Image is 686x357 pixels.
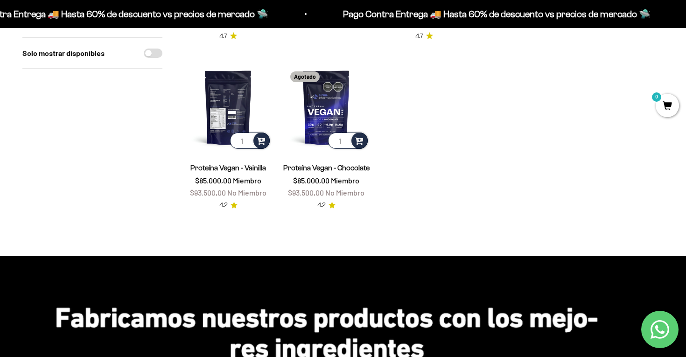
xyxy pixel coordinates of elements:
[185,64,272,151] img: Proteína Vegan - Vainilla
[293,176,329,185] span: $85.000,00
[343,7,651,21] p: Pago Contra Entrega 🚚 Hasta 60% de descuento vs precios de mercado 🛸
[219,200,228,210] span: 4.2
[227,188,266,197] span: No Miembro
[219,200,238,210] a: 4.24.2 de 5.0 estrellas
[219,31,237,42] a: 4.74.7 de 5.0 estrellas
[283,164,370,172] a: Proteína Vegan - Chocolate
[656,101,679,112] a: 0
[233,176,261,185] span: Miembro
[195,176,231,185] span: $85.000,00
[219,31,227,42] span: 4.7
[331,176,359,185] span: Miembro
[317,200,336,210] a: 4.24.2 de 5.0 estrellas
[415,31,433,42] a: 4.74.7 de 5.0 estrellas
[190,188,226,197] span: $93.500,00
[22,47,105,59] label: Solo mostrar disponibles
[190,164,266,172] a: Proteína Vegan - Vainilla
[651,91,662,103] mark: 0
[325,188,364,197] span: No Miembro
[415,31,423,42] span: 4.7
[288,188,324,197] span: $93.500,00
[317,200,326,210] span: 4.2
